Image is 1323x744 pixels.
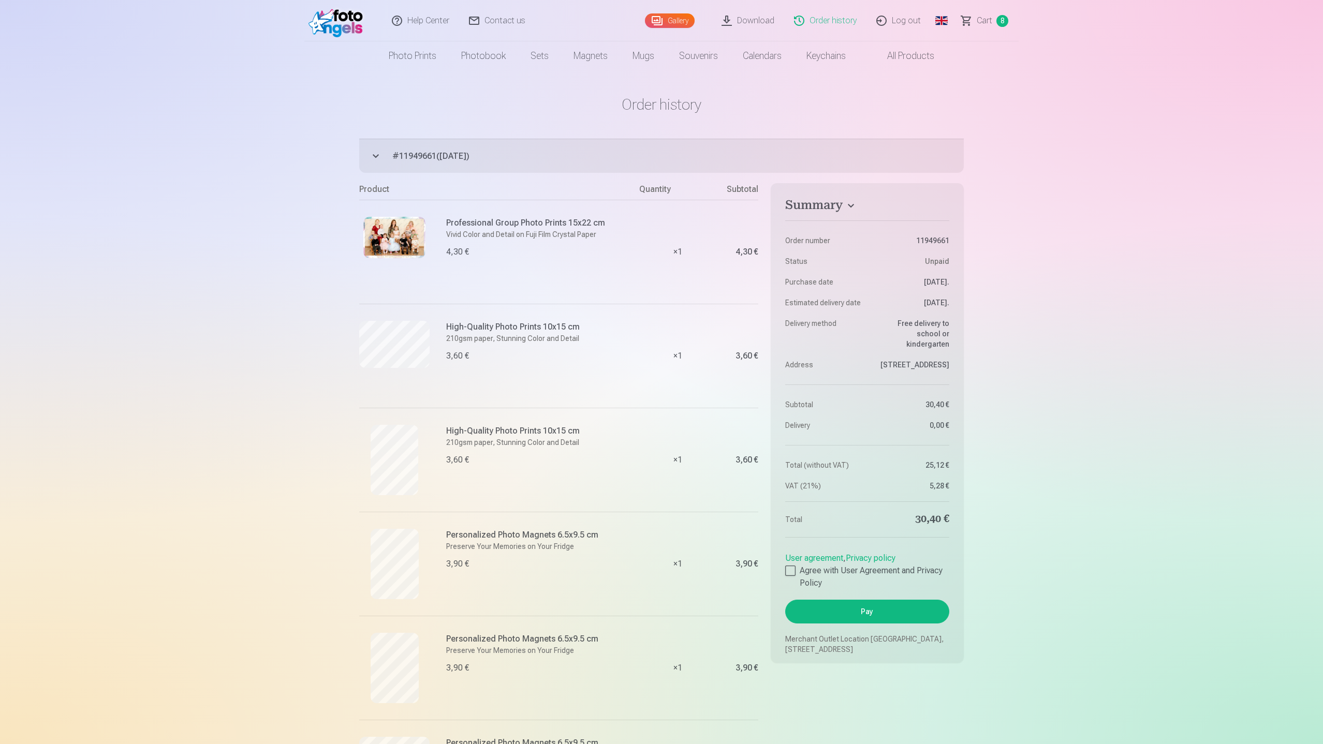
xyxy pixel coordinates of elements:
dt: Delivery method [785,318,862,349]
div: 3,60 € [446,350,469,362]
dd: 30,40 € [872,512,949,527]
dd: 0,00 € [872,420,949,430]
div: 3,90 € [446,558,469,570]
p: Vivid Color and Detail on Fuji Film Crystal Paper [446,229,633,240]
p: Preserve Your Memories on Your Fridge [446,541,633,552]
a: User agreement [785,553,843,563]
span: # 11949661 ( [DATE] ) [392,150,964,162]
span: Unpaid [925,256,949,266]
img: /fa1 [308,4,368,37]
p: Merchant Outlet Location [GEOGRAPHIC_DATA], [STREET_ADDRESS] [785,634,949,654]
div: × 1 [639,408,717,512]
dd: [DATE]. [872,297,949,308]
dt: Delivery [785,420,862,430]
dt: Order number [785,235,862,246]
a: Magnets [561,41,620,70]
a: Calendars [730,41,794,70]
span: Сart [977,14,992,27]
dt: Estimated delivery date [785,297,862,308]
div: 3,60 € [446,454,469,466]
div: × 1 [639,200,717,304]
div: 3,90 € [736,665,758,671]
p: 210gsm paper, Stunning Color and Detail [446,333,633,344]
dd: Free delivery to school or kindergarten [872,318,949,349]
a: Souvenirs [667,41,730,70]
dd: 5,28 € [872,481,949,491]
dd: 11949661 [872,235,949,246]
span: 8 [996,15,1008,27]
dt: Total (without VAT) [785,460,862,470]
dd: 25,12 € [872,460,949,470]
dt: Subtotal [785,399,862,410]
a: Photobook [449,41,518,70]
div: 3,60 € [736,457,758,463]
dt: Purchase date [785,277,862,287]
h6: Personalized Photo Magnets 6.5x9.5 cm [446,633,633,645]
dd: [STREET_ADDRESS] [872,360,949,370]
a: Sets [518,41,561,70]
p: 210gsm paper, Stunning Color and Detail [446,437,633,448]
a: Privacy policy [846,553,895,563]
div: 4,30 € [446,246,469,258]
dt: Status [785,256,862,266]
a: Mugs [620,41,667,70]
div: Product [359,183,639,200]
p: Preserve Your Memories on Your Fridge [446,645,633,656]
dt: Total [785,512,862,527]
a: Gallery [645,13,695,28]
div: 4,30 € [736,249,758,255]
h6: Personalized Photo Magnets 6.5x9.5 cm [446,529,633,541]
a: Photo prints [376,41,449,70]
button: Summary [785,198,949,216]
div: 3,90 € [446,662,469,674]
h6: Professional Group Photo Prints 15x22 cm [446,217,633,229]
h1: Order history [359,95,964,114]
dd: 30,40 € [872,399,949,410]
a: Keychains [794,41,858,70]
dt: VAT (21%) [785,481,862,491]
a: All products [858,41,947,70]
dd: [DATE]. [872,277,949,287]
button: Pay [785,600,949,623]
div: Subtotal [717,183,758,200]
div: , [785,548,949,589]
h6: High-Quality Photo Prints 10x15 cm [446,321,633,333]
div: × 1 [639,512,717,616]
label: Agree with User Agreement and Privacy Policy [785,564,949,589]
div: 3,90 € [736,561,758,567]
div: × 1 [639,616,717,720]
div: × 1 [639,304,717,408]
dt: Address [785,360,862,370]
div: Quantity [639,183,717,200]
h6: High-Quality Photo Prints 10x15 cm [446,425,633,437]
div: 3,60 € [736,353,758,359]
button: #11949661([DATE]) [359,139,964,173]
